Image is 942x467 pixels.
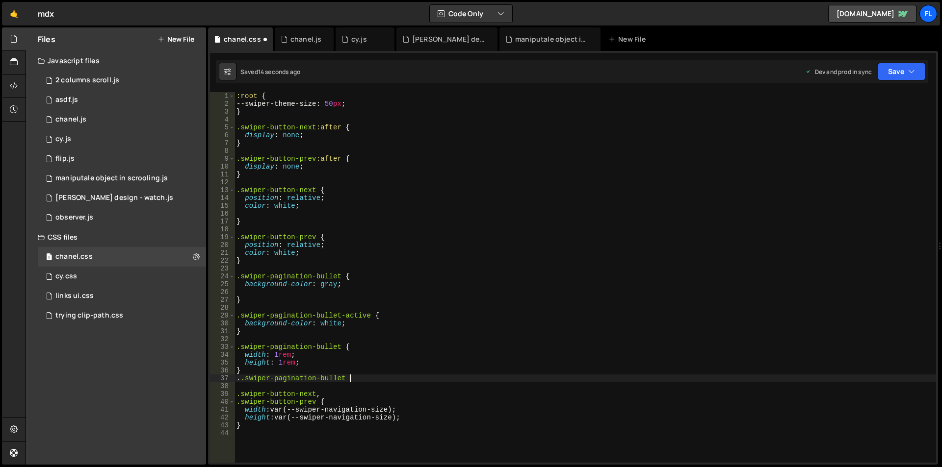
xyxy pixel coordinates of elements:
[210,241,235,249] div: 20
[210,320,235,327] div: 30
[210,194,235,202] div: 14
[210,116,235,123] div: 4
[210,398,235,406] div: 40
[240,68,300,76] div: Saved
[210,100,235,108] div: 2
[38,306,206,325] div: 14087/36400.css
[210,304,235,312] div: 28
[224,34,261,44] div: chanel.css
[210,210,235,218] div: 16
[55,272,77,281] div: cy.css
[55,252,93,261] div: chanel.css
[2,2,26,25] a: 🤙
[38,34,55,45] h2: Files
[38,208,206,227] div: 14087/36990.js
[55,311,123,320] div: trying clip-path.css
[210,288,235,296] div: 26
[210,155,235,163] div: 9
[210,335,235,343] div: 32
[210,343,235,351] div: 33
[210,92,235,100] div: 1
[919,5,937,23] a: fl
[210,367,235,374] div: 36
[210,131,235,139] div: 6
[210,225,235,233] div: 18
[430,5,512,23] button: Code Only
[210,280,235,288] div: 25
[157,35,194,43] button: New File
[38,247,206,267] div: 14087/45251.css
[290,34,321,44] div: chanel.js
[55,194,173,202] div: [PERSON_NAME] design - watch.js
[210,233,235,241] div: 19
[258,68,300,76] div: 14 seconds ago
[210,414,235,421] div: 42
[210,421,235,429] div: 43
[55,174,168,183] div: maniputale object in scrooling.js
[55,213,93,222] div: observer.js
[210,359,235,367] div: 35
[210,296,235,304] div: 27
[55,96,78,104] div: asdf.js
[515,34,589,44] div: maniputale object in scrooling.js
[38,149,206,169] div: 14087/37273.js
[351,34,367,44] div: cy.js
[38,286,206,306] div: 14087/37841.css
[210,312,235,320] div: 29
[55,292,94,300] div: links ui.css
[210,139,235,147] div: 7
[210,147,235,155] div: 8
[412,34,486,44] div: [PERSON_NAME] design - watch.js
[210,327,235,335] div: 31
[210,390,235,398] div: 39
[55,76,119,85] div: 2 columns scroll.js
[210,171,235,178] div: 11
[210,249,235,257] div: 21
[210,382,235,390] div: 38
[878,63,925,80] button: Save
[38,188,206,208] div: 14087/35941.js
[38,90,206,110] div: 14087/43937.js
[210,351,235,359] div: 34
[26,227,206,247] div: CSS files
[55,135,71,144] div: cy.js
[210,178,235,186] div: 12
[210,265,235,272] div: 23
[210,374,235,382] div: 37
[55,154,75,163] div: flip.js
[210,202,235,210] div: 15
[210,123,235,131] div: 5
[38,267,206,286] div: 14087/44196.css
[46,254,52,262] span: 1
[26,51,206,71] div: Javascript files
[210,272,235,280] div: 24
[38,129,206,149] div: 14087/44148.js
[38,169,206,188] div: 14087/36120.js
[38,71,206,90] div: 14087/36530.js
[210,257,235,265] div: 22
[210,218,235,225] div: 17
[55,115,86,124] div: chanel.js
[828,5,916,23] a: [DOMAIN_NAME]
[210,108,235,116] div: 3
[38,110,206,129] div: 14087/45247.js
[805,68,872,76] div: Dev and prod in sync
[608,34,650,44] div: New File
[210,186,235,194] div: 13
[210,163,235,171] div: 10
[210,406,235,414] div: 41
[38,8,54,20] div: mdx
[210,429,235,437] div: 44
